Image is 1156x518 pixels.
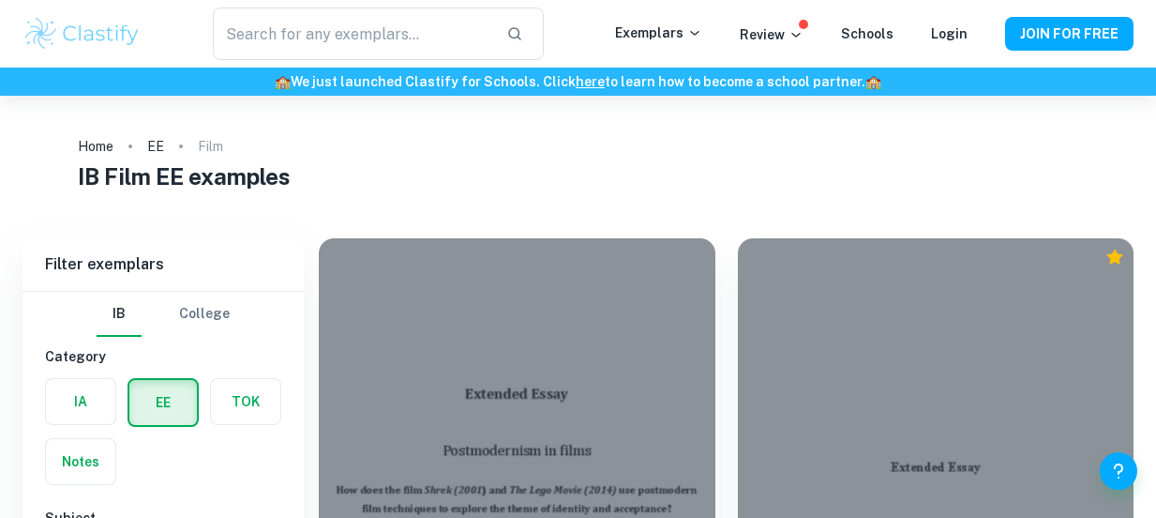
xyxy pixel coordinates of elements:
[740,24,803,45] p: Review
[179,292,230,337] button: College
[1005,17,1133,51] button: JOIN FOR FREE
[78,133,113,160] a: Home
[4,71,1152,92] h6: We just launched Clastify for Schools. Click to learn how to become a school partner.
[1100,452,1137,490] button: Help and Feedback
[45,346,281,367] h6: Category
[841,26,893,41] a: Schools
[275,74,291,89] span: 🏫
[46,379,115,424] button: IA
[576,74,605,89] a: here
[23,238,304,291] h6: Filter exemplars
[615,23,702,43] p: Exemplars
[931,26,968,41] a: Login
[213,8,492,60] input: Search for any exemplars...
[1105,248,1124,267] div: Premium
[97,292,230,337] div: Filter type choice
[78,160,1078,193] h1: IB Film EE examples
[23,15,142,53] img: Clastify logo
[865,74,881,89] span: 🏫
[211,379,280,424] button: TOK
[198,136,223,157] p: Film
[46,439,115,484] button: Notes
[97,292,142,337] button: IB
[129,380,197,425] button: EE
[147,133,164,160] a: EE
